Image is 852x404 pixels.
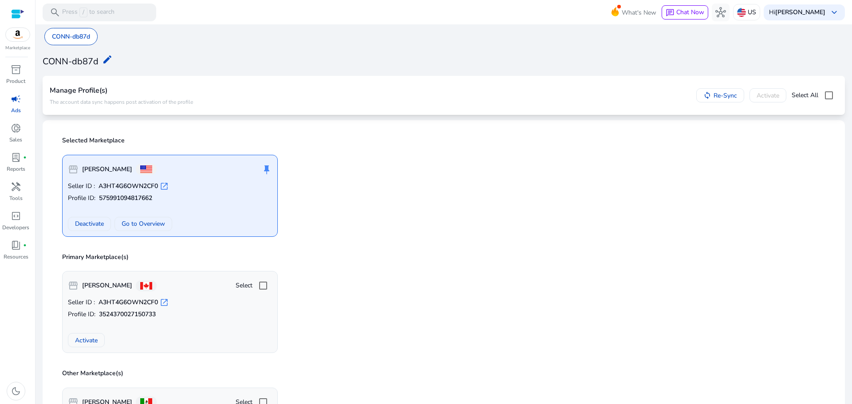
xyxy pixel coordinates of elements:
p: Developers [2,224,29,231]
p: Sales [9,136,22,144]
p: Ads [11,106,21,114]
b: A3HT4G6OWN2CF0 [99,182,158,191]
span: book_4 [11,240,21,251]
h4: Manage Profile(s) [50,86,193,95]
span: Profile ID: [68,194,95,203]
span: Select [236,281,252,290]
button: Re-Sync [696,88,744,102]
b: [PERSON_NAME] [82,165,132,174]
b: [PERSON_NAME] [775,8,825,16]
p: Other Marketplace(s) [62,369,831,378]
span: Deactivate [75,219,104,228]
span: handyman [11,181,21,192]
button: Go to Overview [114,217,172,231]
span: hub [715,7,726,18]
span: fiber_manual_record [23,156,27,159]
b: [PERSON_NAME] [82,281,132,290]
span: Profile ID: [68,310,95,319]
span: storefront [68,280,79,291]
span: open_in_new [160,182,169,191]
span: / [79,8,87,17]
p: Press to search [62,8,114,17]
img: us.svg [737,8,746,17]
button: hub [712,4,730,21]
b: 3524370027150733 [99,310,156,319]
span: lab_profile [11,152,21,163]
span: fiber_manual_record [23,243,27,247]
button: chatChat Now [662,5,708,20]
img: amazon.svg [6,28,30,41]
span: Activate [75,336,98,345]
button: Deactivate [68,217,111,231]
span: Seller ID : [68,182,95,191]
span: keyboard_arrow_down [829,7,840,18]
p: Primary Marketplace(s) [62,253,831,262]
p: The account data sync happens post activation of the profile [50,98,193,106]
span: Go to Overview [122,219,165,228]
span: dark_mode [11,386,21,396]
span: inventory_2 [11,64,21,75]
p: Product [6,77,25,85]
span: Seller ID : [68,298,95,307]
span: donut_small [11,123,21,133]
span: campaign [11,94,21,104]
b: A3HT4G6OWN2CF0 [99,298,158,307]
p: Resources [4,253,28,261]
span: open_in_new [160,298,169,307]
p: Marketplace [5,45,30,51]
span: Chat Now [676,8,704,16]
span: search [50,7,60,18]
mat-icon: sync [703,91,711,99]
p: Tools [9,194,23,202]
p: CONN-db87d [52,32,90,41]
span: storefront [68,164,79,175]
p: Reports [7,165,25,173]
span: Select All [792,91,818,100]
h3: CONN-db87d [43,56,99,67]
button: Activate [68,333,105,347]
p: Selected Marketplace [62,136,831,145]
span: code_blocks [11,211,21,221]
span: Re-Sync [714,91,737,100]
span: chat [666,8,674,17]
span: What's New [622,5,656,20]
p: Hi [769,9,825,16]
mat-icon: edit [102,54,113,65]
b: 575991094817662 [99,194,152,203]
p: US [748,4,756,20]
